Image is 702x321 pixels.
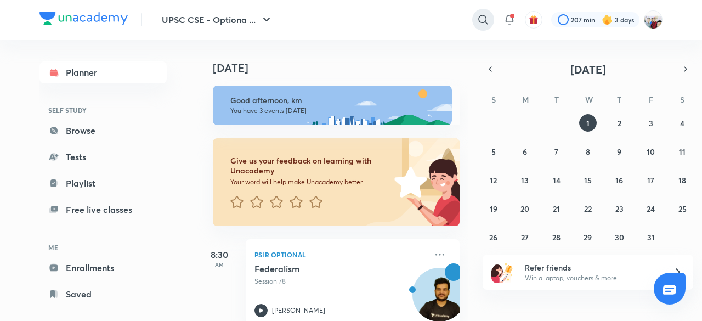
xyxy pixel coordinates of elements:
abbr: Monday [522,94,529,105]
abbr: October 22, 2025 [584,204,592,214]
abbr: Tuesday [554,94,559,105]
abbr: October 15, 2025 [584,175,592,185]
h6: Good afternoon, km [230,95,442,105]
button: October 13, 2025 [516,171,534,189]
button: October 2, 2025 [610,114,628,132]
button: October 27, 2025 [516,228,534,246]
abbr: Friday [649,94,653,105]
h6: ME [39,238,167,257]
img: afternoon [213,86,452,125]
button: October 8, 2025 [579,143,597,160]
abbr: October 16, 2025 [615,175,623,185]
abbr: October 7, 2025 [554,147,558,157]
h6: Give us your feedback on learning with Unacademy [230,156,390,176]
abbr: October 21, 2025 [553,204,560,214]
button: October 15, 2025 [579,171,597,189]
abbr: October 27, 2025 [521,232,529,243]
abbr: Sunday [491,94,496,105]
button: October 29, 2025 [579,228,597,246]
a: Free live classes [39,199,167,221]
abbr: October 28, 2025 [552,232,561,243]
p: [PERSON_NAME] [272,306,325,316]
p: You have 3 events [DATE] [230,106,442,115]
button: October 12, 2025 [485,171,502,189]
button: October 18, 2025 [673,171,691,189]
a: Saved [39,283,167,305]
img: streak [602,14,613,25]
p: PSIR Optional [254,248,427,261]
p: Win a laptop, vouchers & more [525,273,660,283]
button: UPSC CSE - Optiona ... [155,9,280,31]
abbr: October 29, 2025 [584,232,592,243]
h6: SELF STUDY [39,101,167,120]
button: October 28, 2025 [548,228,565,246]
button: October 25, 2025 [673,200,691,217]
abbr: October 30, 2025 [615,232,624,243]
button: October 6, 2025 [516,143,534,160]
abbr: October 10, 2025 [647,147,655,157]
abbr: Thursday [617,94,621,105]
abbr: October 6, 2025 [523,147,527,157]
abbr: October 8, 2025 [586,147,590,157]
button: October 21, 2025 [548,200,565,217]
button: October 1, 2025 [579,114,597,132]
abbr: October 26, 2025 [489,232,497,243]
abbr: October 11, 2025 [679,147,686,157]
button: October 17, 2025 [642,171,660,189]
span: [DATE] [570,62,606,77]
button: October 23, 2025 [610,200,628,217]
button: October 9, 2025 [610,143,628,160]
h6: Refer friends [525,262,660,273]
button: October 20, 2025 [516,200,534,217]
abbr: Wednesday [585,94,593,105]
img: referral [491,261,513,283]
abbr: October 17, 2025 [647,175,654,185]
button: October 19, 2025 [485,200,502,217]
abbr: October 18, 2025 [678,175,686,185]
h5: 8:30 [197,248,241,261]
a: Playlist [39,172,167,194]
abbr: October 20, 2025 [520,204,529,214]
button: October 24, 2025 [642,200,660,217]
button: October 22, 2025 [579,200,597,217]
h4: [DATE] [213,61,471,75]
button: October 10, 2025 [642,143,660,160]
abbr: October 9, 2025 [617,147,621,157]
button: October 3, 2025 [642,114,660,132]
button: October 26, 2025 [485,228,502,246]
p: Session 78 [254,277,427,286]
button: October 31, 2025 [642,228,660,246]
a: Browse [39,120,167,142]
a: Planner [39,61,167,83]
abbr: October 23, 2025 [615,204,624,214]
a: Enrollments [39,257,167,279]
abbr: October 14, 2025 [553,175,561,185]
abbr: October 4, 2025 [680,118,684,128]
abbr: October 19, 2025 [490,204,497,214]
p: AM [197,261,241,268]
button: October 5, 2025 [485,143,502,160]
abbr: October 31, 2025 [647,232,655,243]
button: October 30, 2025 [610,228,628,246]
img: Company Logo [39,12,128,25]
abbr: October 25, 2025 [678,204,687,214]
img: avatar [529,15,539,25]
abbr: October 12, 2025 [490,175,497,185]
abbr: October 1, 2025 [586,118,590,128]
button: October 16, 2025 [610,171,628,189]
button: October 7, 2025 [548,143,565,160]
abbr: October 13, 2025 [521,175,529,185]
button: October 4, 2025 [673,114,691,132]
abbr: October 3, 2025 [649,118,653,128]
button: October 14, 2025 [548,171,565,189]
img: feedback_image [357,138,460,226]
a: Company Logo [39,12,128,28]
h5: Federalism [254,263,391,274]
a: Tests [39,146,167,168]
abbr: October 5, 2025 [491,147,496,157]
button: [DATE] [498,61,678,77]
abbr: October 2, 2025 [618,118,621,128]
img: km swarthi [644,10,663,29]
button: avatar [525,11,542,29]
abbr: October 24, 2025 [647,204,655,214]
